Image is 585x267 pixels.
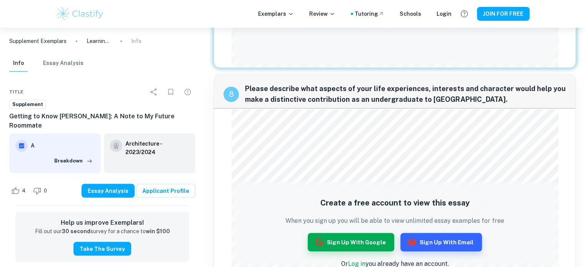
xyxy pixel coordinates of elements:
[131,37,142,45] p: Info
[31,184,51,197] div: Dislike
[40,187,51,194] span: 0
[9,112,195,130] h6: Getting to Know [PERSON_NAME]: A Note to My Future Roommate
[348,260,365,267] a: Log in
[400,10,421,18] a: Schools
[43,55,83,72] button: Essay Analysis
[9,88,23,95] span: Title
[437,10,452,18] a: Login
[22,218,183,227] h6: Help us improve Exemplars!
[136,184,195,197] a: Applicant Profile
[9,184,30,197] div: Like
[31,141,95,150] h6: A
[146,228,170,234] strong: win $100
[245,83,566,105] span: Please describe what aspects of your life experiences, interests and character would help you mak...
[285,216,504,225] p: When you sign up you will be able to view unlimited essay examples for free
[87,37,111,45] p: Learning Perseverance Through Baking
[458,7,471,20] button: Help and Feedback
[9,37,67,45] a: Supplement Exemplars
[35,227,170,235] p: Fill out our survey for a chance to
[223,86,239,102] div: recipe
[308,233,394,251] button: Sign up with Google
[180,84,195,100] div: Report issue
[10,101,46,108] span: Supplement
[82,184,135,197] button: Essay Analysis
[9,55,28,72] button: Info
[355,10,384,18] a: Tutoring
[309,10,335,18] p: Review
[125,139,189,156] a: Architecture - 2023/2024
[18,187,30,194] span: 4
[52,155,95,166] button: Breakdown
[56,6,105,22] img: Clastify logo
[477,7,530,21] button: JOIN FOR FREE
[400,233,482,251] button: Sign up with Email
[9,100,46,109] a: Supplement
[62,228,90,234] strong: 30 second
[258,10,294,18] p: Exemplars
[163,84,178,100] div: Bookmark
[146,84,162,100] div: Share
[285,197,504,208] h5: Create a free account to view this essay
[73,242,131,255] button: Take the Survey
